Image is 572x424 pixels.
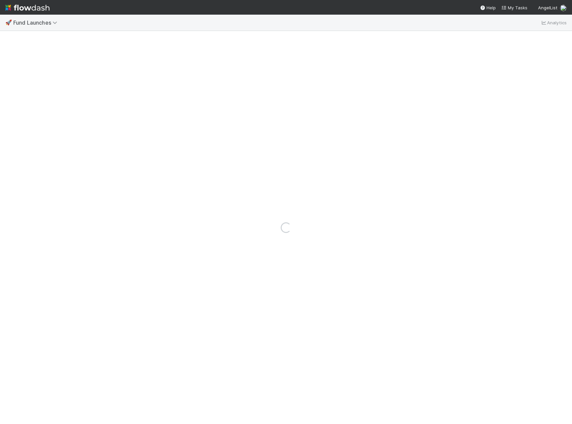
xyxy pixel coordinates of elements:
[540,19,567,27] a: Analytics
[501,4,527,11] a: My Tasks
[5,2,50,13] img: logo-inverted-e16ddd16eac7371096b0.svg
[480,4,496,11] div: Help
[501,5,527,10] span: My Tasks
[538,5,557,10] span: AngelList
[13,19,61,26] span: Fund Launches
[5,20,12,25] span: 🚀
[560,5,567,11] img: avatar_c747b287-0112-4b47-934f-47379b6131e2.png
